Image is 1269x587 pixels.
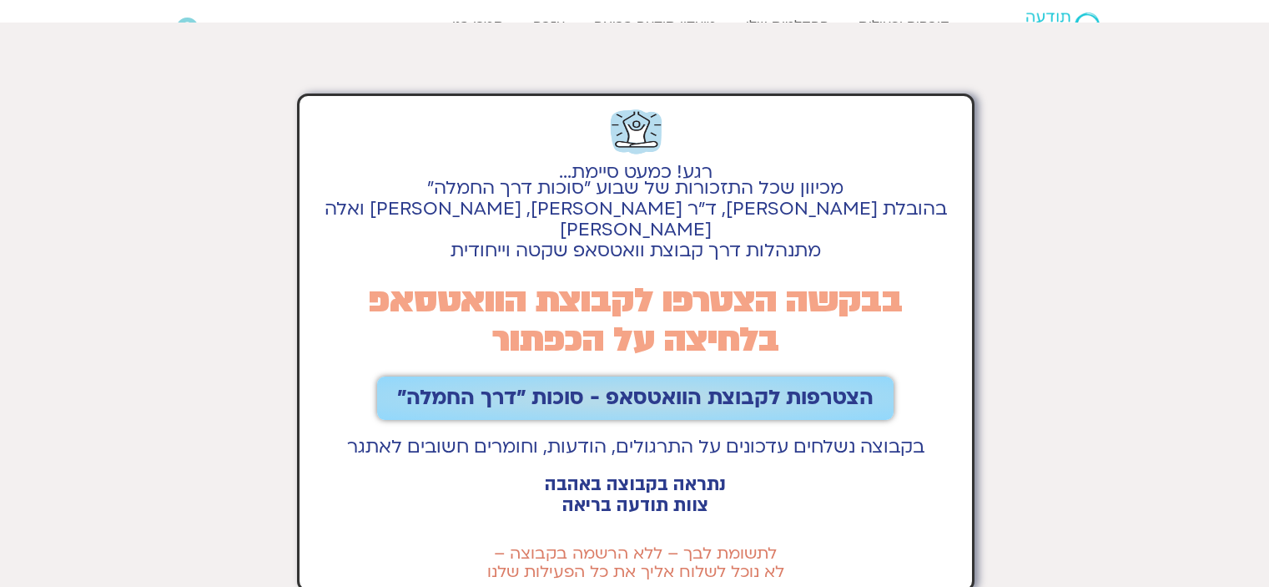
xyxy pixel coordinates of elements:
a: תמכו בנו [444,9,512,41]
a: ההקלטות שלי [738,9,838,41]
a: קורסים ופעילות [850,9,958,41]
h2: בקבוצה נשלחים עדכונים על התרגולים, הודעות, וחומרים חשובים לאתגר [308,437,964,458]
h2: לתשומת לבך – ללא הרשמה בקבוצה – לא נוכל לשלוח אליך את כל הפעילות שלנו [308,544,964,581]
h2: מכיוון שכל התזכורות של שבוע "סוכות דרך החמלה" בהובלת [PERSON_NAME], ד״ר [PERSON_NAME], [PERSON_NA... [308,178,964,261]
a: מועדון תודעה בריאה [586,9,725,41]
h2: בבקשה הצטרפו לקבוצת הוואטסאפ בלחיצה על הכפתור [308,281,964,360]
a: עזרה [525,9,573,41]
h2: רגע! כמעט סיימת... [308,171,964,174]
img: תודעה בריאה [1026,13,1100,38]
span: הצטרפות לקבוצת הוואטסאפ - סוכות ״דרך החמלה״ [397,387,874,410]
h2: נתראה בקבוצה באהבה צוות תודעה בריאה [308,474,964,516]
a: הצטרפות לקבוצת הוואטסאפ - סוכות ״דרך החמלה״ [377,377,894,420]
